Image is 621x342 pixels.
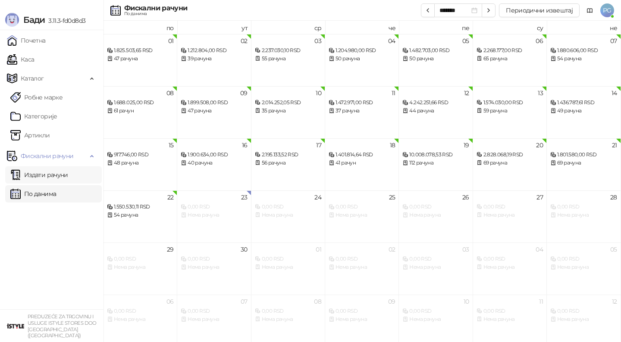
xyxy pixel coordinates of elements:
div: 10 [316,90,321,96]
div: Нема рачуна [402,263,469,271]
div: 16 [242,142,248,148]
div: 48 рачуна [107,159,173,167]
div: 12 [612,298,617,305]
div: Нема рачуна [550,211,617,219]
div: 09 [240,90,248,96]
td: 2025-09-28 [547,190,621,243]
div: 47 рачуна [107,55,173,63]
img: Logo [5,13,19,27]
span: Фискални рачуни [21,147,73,165]
td: 2025-09-12 [399,86,473,138]
div: 35 рачуна [255,107,321,115]
td: 2025-09-09 [177,86,251,138]
a: Почетна [7,32,46,49]
div: 0,00 RSD [255,255,321,263]
div: 24 [314,194,321,200]
th: пе [399,21,473,34]
div: 15 [169,142,174,148]
td: 2025-09-06 [473,34,547,86]
div: 1.550.530,11 RSD [107,203,173,211]
div: 07 [241,298,248,305]
a: Документација [583,3,597,17]
div: Нема рачуна [550,263,617,271]
td: 2025-10-01 [251,243,325,295]
div: 44 рачуна [402,107,469,115]
div: 02 [389,246,395,252]
td: 2025-09-19 [399,138,473,190]
div: 55 рачуна [255,55,321,63]
div: Нема рачуна [402,211,469,219]
div: Нема рачуна [255,315,321,323]
div: 0,00 RSD [255,307,321,315]
div: 49 рачуна [550,107,617,115]
div: 65 рачуна [477,55,543,63]
div: 50 рачуна [402,55,469,63]
div: 08 [166,90,174,96]
span: Бади [23,15,45,25]
div: 69 рачуна [477,159,543,167]
td: 2025-09-02 [177,34,251,86]
div: 2.237.030,10 RSD [255,47,321,55]
td: 2025-09-22 [103,190,177,243]
div: По данима [124,12,187,16]
div: 47 рачуна [181,107,247,115]
div: 112 рачуна [402,159,469,167]
img: 64x64-companyLogo-77b92cf4-9946-4f36-9751-bf7bb5fd2c7d.png [7,317,24,335]
div: 0,00 RSD [329,307,395,315]
div: 26 [462,194,469,200]
td: 2025-09-26 [399,190,473,243]
div: 1.801.580,00 RSD [550,151,617,159]
td: 2025-09-14 [547,86,621,138]
div: 69 рачуна [550,159,617,167]
div: 01 [168,38,174,44]
div: 20 [536,142,543,148]
a: По данима [10,185,56,202]
button: Периодични извештај [499,3,580,17]
td: 2025-10-04 [473,243,547,295]
div: 0,00 RSD [477,255,543,263]
a: Робне марке [10,89,63,106]
div: Фискални рачуни [124,5,187,12]
td: 2025-09-27 [473,190,547,243]
th: су [473,21,547,34]
div: 0,00 RSD [402,255,469,263]
td: 2025-09-20 [473,138,547,190]
div: 14 [612,90,617,96]
div: 0,00 RSD [255,203,321,211]
div: 1.436.787,61 RSD [550,99,617,107]
th: по [103,21,177,34]
div: 0,00 RSD [550,255,617,263]
div: 0,00 RSD [329,203,395,211]
div: 30 [241,246,248,252]
td: 2025-09-15 [103,138,177,190]
div: 1.401.814,64 RSD [329,151,395,159]
div: 1.899.508,00 RSD [181,99,247,107]
div: 11 [539,298,543,305]
td: 2025-09-24 [251,190,325,243]
div: 2.195.133,52 RSD [255,151,321,159]
div: Нема рачуна [329,315,395,323]
div: 19 [464,142,469,148]
div: 1.574.030,00 RSD [477,99,543,107]
th: ут [177,21,251,34]
td: 2025-09-29 [103,243,177,295]
div: 05 [610,246,617,252]
div: Нема рачуна [107,263,173,271]
div: 27 [536,194,543,200]
div: 22 [167,194,174,200]
td: 2025-10-05 [547,243,621,295]
td: 2025-09-17 [251,138,325,190]
div: Нема рачуна [329,211,395,219]
div: 11 [392,90,395,96]
div: 50 рачуна [329,55,395,63]
div: 0,00 RSD [181,203,247,211]
td: 2025-09-07 [547,34,621,86]
td: 2025-09-11 [325,86,399,138]
div: Нема рачуна [181,315,247,323]
span: PG [600,3,614,17]
div: 25 [389,194,395,200]
a: Издати рачуни [10,166,68,183]
span: 3.11.3-fd0d8d3 [45,17,85,25]
td: 2025-09-18 [325,138,399,190]
div: 28 [610,194,617,200]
